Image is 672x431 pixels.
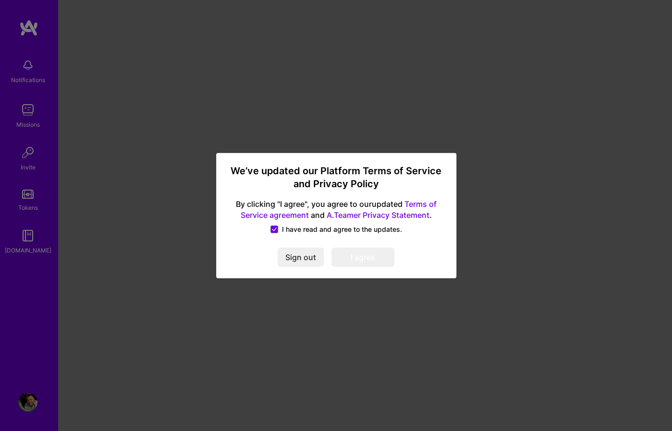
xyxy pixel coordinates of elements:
span: I have read and agree to the updates. [282,224,402,234]
a: Terms of Service agreement [241,199,437,220]
h3: We’ve updated our Platform Terms of Service and Privacy Policy [228,165,445,191]
button: I agree [331,247,394,266]
span: By clicking "I agree", you agree to our updated and . [228,199,445,221]
button: Sign out [278,247,324,266]
a: A.Teamer Privacy Statement [327,210,429,219]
